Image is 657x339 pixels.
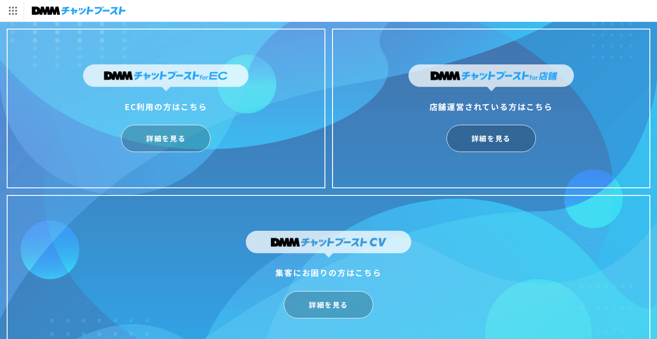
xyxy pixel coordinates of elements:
img: チャットブースト [32,4,126,17]
div: 集客にお困りの方はこちら [246,265,411,280]
img: サービス [1,1,24,20]
a: 詳細を見る [446,125,536,152]
a: 詳細を見る [121,125,211,152]
img: DMMチャットブーストfor店舗 [409,64,574,91]
a: 詳細を見る [284,291,373,318]
div: EC利用の方はこちら [83,99,248,114]
img: DMMチャットブーストforEC [83,64,248,91]
div: 店舗運営されている方はこちら [409,99,574,114]
img: DMMチャットブーストCV [246,231,411,258]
